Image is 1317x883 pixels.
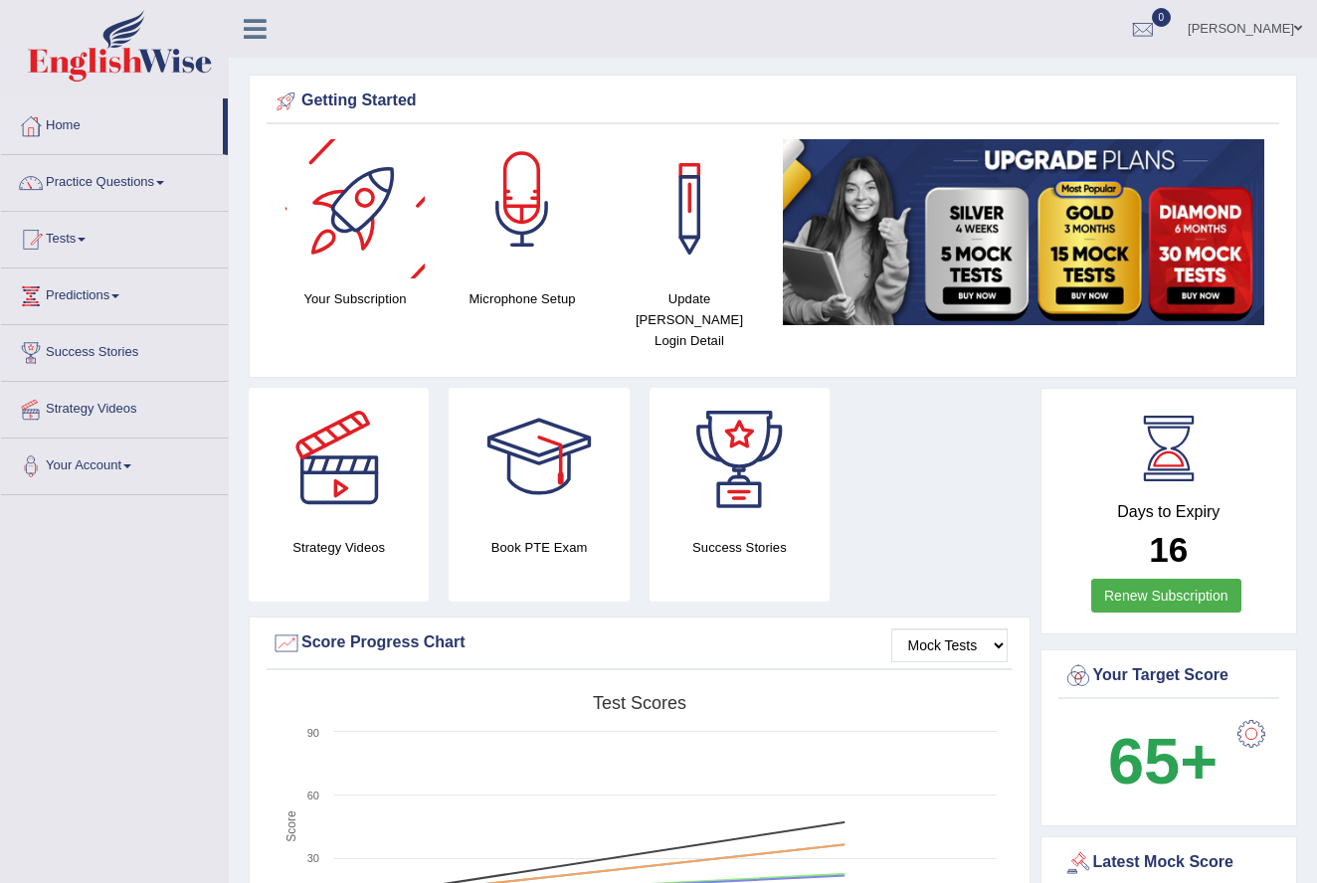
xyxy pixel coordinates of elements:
h4: Update [PERSON_NAME] Login Detail [616,288,763,351]
div: Your Target Score [1063,661,1275,691]
a: Renew Subscription [1091,579,1241,613]
h4: Strategy Videos [249,537,429,558]
a: Your Account [1,439,228,488]
a: Practice Questions [1,155,228,205]
a: Predictions [1,268,228,318]
div: Latest Mock Score [1063,848,1275,878]
a: Tests [1,212,228,262]
b: 65+ [1108,725,1218,797]
img: small5.jpg [783,139,1264,325]
h4: Success Stories [650,537,830,558]
b: 16 [1149,530,1188,569]
a: Home [1,98,223,148]
span: 0 [1152,8,1172,27]
text: 30 [307,852,319,864]
h4: Your Subscription [282,288,429,309]
tspan: Score [284,810,298,842]
tspan: Test scores [593,693,686,713]
text: 90 [307,727,319,739]
div: Getting Started [272,87,1274,116]
div: Score Progress Chart [272,628,1008,658]
h4: Microphone Setup [449,288,596,309]
a: Success Stories [1,325,228,375]
text: 60 [307,790,319,801]
a: Strategy Videos [1,382,228,432]
h4: Days to Expiry [1063,503,1275,521]
h4: Book PTE Exam [449,537,629,558]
